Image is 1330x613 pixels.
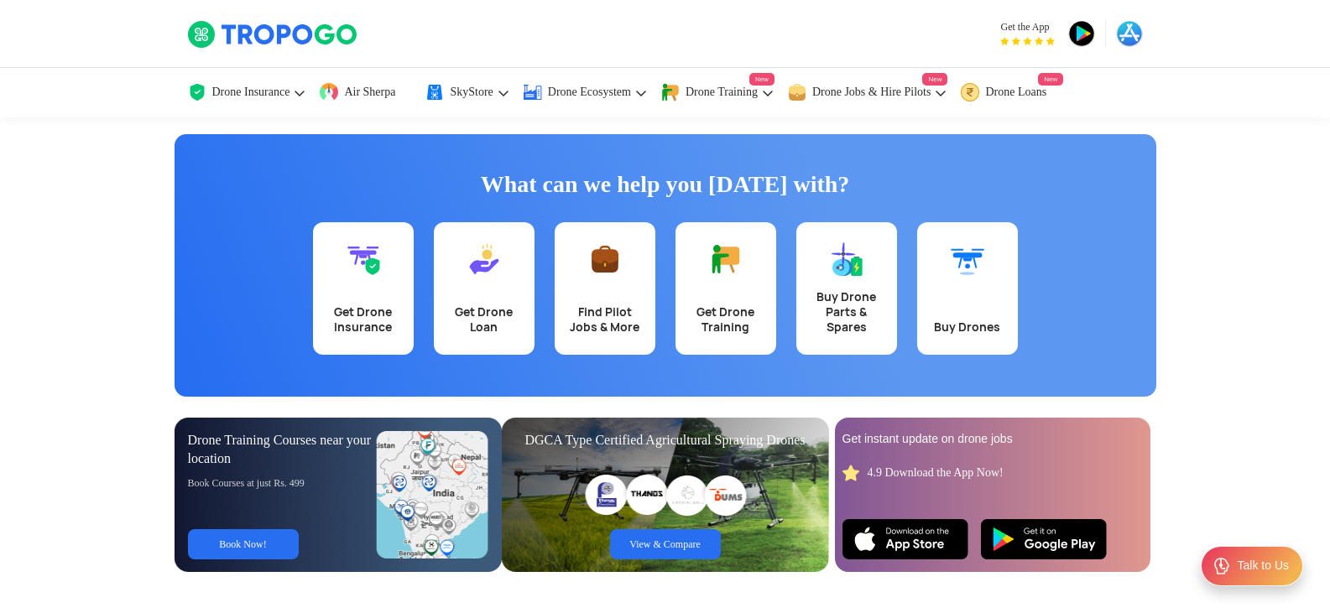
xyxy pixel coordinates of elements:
div: Book Courses at just Rs. 499 [188,476,378,490]
span: New [1038,73,1063,86]
a: View & Compare [610,529,721,559]
a: Air Sherpa [319,68,412,117]
div: DGCA Type Certified Agricultural Spraying Drones [515,431,816,449]
img: playstore [1068,20,1095,47]
div: Get Drone Insurance [323,304,404,335]
div: Find Pilot Jobs & More [565,304,645,335]
a: Drone Insurance [187,68,307,117]
a: Buy Drones [917,222,1018,355]
span: Drone Ecosystem [548,86,631,99]
img: Playstore [981,519,1107,559]
div: Get instant update on drone jobs [842,431,1143,448]
a: Drone LoansNew [960,68,1063,117]
a: SkyStore [425,68,509,117]
a: Get Drone Training [675,222,776,355]
span: Drone Training [686,86,758,99]
img: Buy Drones [951,242,984,276]
h1: What can we help you [DATE] with? [187,168,1144,201]
span: Air Sherpa [344,86,395,99]
img: TropoGo Logo [187,20,359,49]
img: Ios [842,519,968,559]
span: Drone Insurance [212,86,290,99]
a: Drone Jobs & Hire PilotsNew [787,68,948,117]
a: Get Drone Insurance [313,222,414,355]
span: New [749,73,775,86]
a: Drone TrainingNew [660,68,775,117]
span: Drone Loans [985,86,1046,99]
div: 4.9 Download the App Now! [868,465,1004,481]
img: appstore [1116,20,1143,47]
img: App Raking [1000,37,1055,45]
div: Get Drone Loan [444,304,524,335]
div: Get Drone Training [686,304,766,335]
img: Get Drone Loan [467,242,501,276]
div: Buy Drones [927,319,1008,335]
span: SkyStore [450,86,493,99]
img: Find Pilot Jobs & More [588,242,622,276]
div: Buy Drone Parts & Spares [806,289,887,335]
a: Find Pilot Jobs & More [555,222,655,355]
span: New [922,73,947,86]
span: Drone Jobs & Hire Pilots [812,86,931,99]
div: Drone Training Courses near your location [188,431,378,468]
a: Get Drone Loan [434,222,535,355]
a: Buy Drone Parts & Spares [796,222,897,355]
span: Get the App [1000,20,1055,34]
img: Get Drone Training [709,242,743,276]
img: ic_Support.svg [1212,556,1232,576]
div: Talk to Us [1238,558,1289,574]
img: Get Drone Insurance [347,242,380,276]
img: Buy Drone Parts & Spares [830,242,863,276]
a: Drone Ecosystem [523,68,648,117]
a: Book Now! [188,529,299,559]
img: star_rating [842,465,859,481]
